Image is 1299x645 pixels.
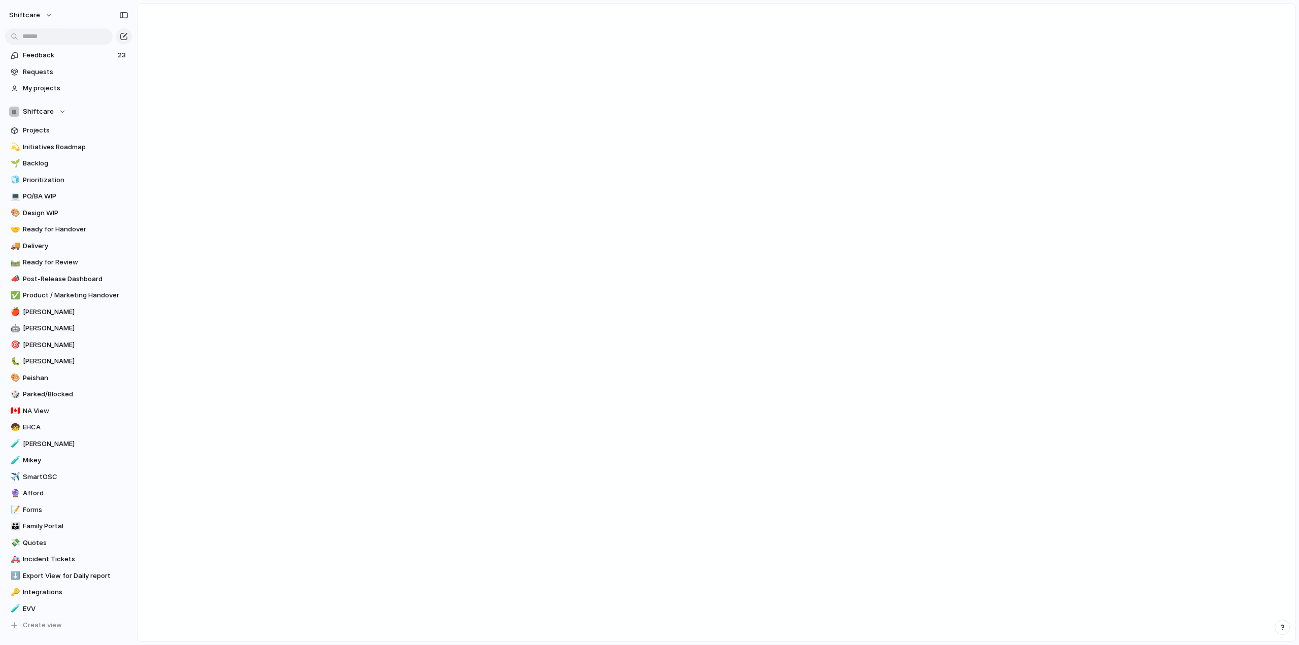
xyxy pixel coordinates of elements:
[5,123,132,138] a: Projects
[11,174,18,186] div: 🧊
[5,140,132,155] a: 💫Initiatives Roadmap
[9,10,40,20] span: shiftcare
[9,538,19,548] button: 💸
[5,239,132,254] a: 🚚Delivery
[23,521,128,531] span: Family Portal
[5,420,132,435] div: 🧒EHCA
[9,142,19,152] button: 💫
[11,356,18,367] div: 🐛
[9,175,19,185] button: 🧊
[5,222,132,237] a: 🤝Ready for Handover
[5,271,132,287] div: 📣Post-Release Dashboard
[23,241,128,251] span: Delivery
[11,389,18,400] div: 🎲
[5,601,132,617] a: 🧪EVV
[11,224,18,235] div: 🤝
[5,81,132,96] a: My projects
[5,502,132,518] a: 📝Forms
[9,422,19,432] button: 🧒
[11,570,18,582] div: ⬇️
[9,307,19,317] button: 🍎
[23,373,128,383] span: Peishan
[9,290,19,300] button: ✅
[23,323,128,333] span: [PERSON_NAME]
[9,604,19,614] button: 🧪
[11,290,18,301] div: ✅
[9,521,19,531] button: 👪
[23,191,128,201] span: PO/BA WIP
[9,472,19,482] button: ✈️
[5,288,132,303] a: ✅Product / Marketing Handover
[9,257,19,267] button: 🛤️
[9,505,19,515] button: 📝
[23,274,128,284] span: Post-Release Dashboard
[11,488,18,499] div: 🔮
[5,7,58,23] button: shiftcare
[5,156,132,171] div: 🌱Backlog
[23,406,128,416] span: NA View
[118,50,128,60] span: 23
[11,306,18,318] div: 🍎
[5,519,132,534] a: 👪Family Portal
[23,158,128,168] span: Backlog
[5,535,132,551] a: 💸Quotes
[5,618,132,633] button: Create view
[5,469,132,485] div: ✈️SmartOSC
[11,257,18,268] div: 🛤️
[9,191,19,201] button: 💻
[23,83,128,93] span: My projects
[23,307,128,317] span: [PERSON_NAME]
[9,455,19,465] button: 🧪
[5,255,132,270] a: 🛤️Ready for Review
[5,337,132,353] a: 🎯[PERSON_NAME]
[11,587,18,598] div: 🔑
[5,173,132,188] a: 🧊Prioritization
[23,257,128,267] span: Ready for Review
[23,208,128,218] span: Design WIP
[9,340,19,350] button: 🎯
[5,48,132,63] a: Feedback23
[9,587,19,597] button: 🔑
[9,389,19,399] button: 🎲
[23,472,128,482] span: SmartOSC
[11,471,18,483] div: ✈️
[9,439,19,449] button: 🧪
[23,356,128,366] span: [PERSON_NAME]
[23,389,128,399] span: Parked/Blocked
[5,486,132,501] a: 🔮Afford
[9,356,19,366] button: 🐛
[23,125,128,135] span: Projects
[11,537,18,549] div: 💸
[23,488,128,498] span: Afford
[11,603,18,615] div: 🧪
[5,403,132,419] a: 🇨🇦NA View
[9,241,19,251] button: 🚚
[23,422,128,432] span: EHCA
[11,554,18,565] div: 🚑
[23,554,128,564] span: Incident Tickets
[5,387,132,402] a: 🎲Parked/Blocked
[5,453,132,468] a: 🧪Mikey
[5,321,132,336] a: 🤖[PERSON_NAME]
[5,189,132,204] div: 💻PO/BA WIP
[5,354,132,369] a: 🐛[PERSON_NAME]
[23,538,128,548] span: Quotes
[23,175,128,185] span: Prioritization
[9,571,19,581] button: ⬇️
[11,339,18,351] div: 🎯
[9,323,19,333] button: 🤖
